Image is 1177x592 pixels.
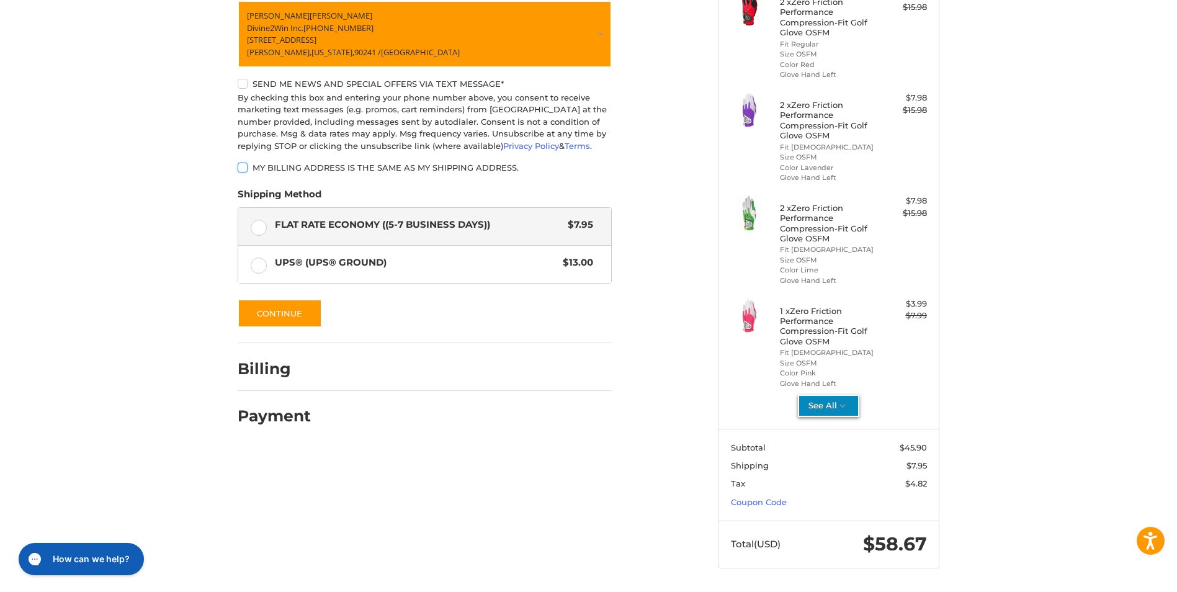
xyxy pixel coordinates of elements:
[780,203,875,243] h4: 2 x Zero Friction Performance Compression-Fit Golf Glove OSFM
[780,244,875,255] li: Fit [DEMOGRAPHIC_DATA]
[562,218,593,232] span: $7.95
[906,460,927,470] span: $7.95
[238,1,612,68] a: Enter or select a different address
[878,1,927,14] div: $15.98
[780,255,875,266] li: Size OSFM
[780,379,875,389] li: Glove Hand Left
[780,276,875,286] li: Glove Hand Left
[780,265,875,276] li: Color Lime
[863,532,927,555] span: $58.67
[780,163,875,173] li: Color Lavender
[780,348,875,358] li: Fit [DEMOGRAPHIC_DATA]
[878,92,927,104] div: $7.98
[12,539,148,580] iframe: Gorgias live chat messenger
[238,406,311,426] h2: Payment
[731,460,769,470] span: Shipping
[238,299,322,328] button: Continue
[238,92,612,153] div: By checking this box and entering your phone number above, you consent to receive marketing text ...
[310,10,372,21] span: [PERSON_NAME]
[780,173,875,183] li: Glove Hand Left
[247,34,316,45] span: [STREET_ADDRESS]
[503,141,559,151] a: Privacy Policy
[381,47,460,58] span: [GEOGRAPHIC_DATA]
[247,22,303,34] span: Divine2Win Inc.
[780,152,875,163] li: Size OSFM
[275,218,562,232] span: Flat Rate Economy ((5-7 Business Days))
[878,104,927,117] div: $15.98
[780,358,875,369] li: Size OSFM
[780,368,875,379] li: Color Pink
[311,47,354,58] span: [US_STATE],
[780,306,875,346] h4: 1 x Zero Friction Performance Compression-Fit Golf Glove OSFM
[238,187,321,207] legend: Shipping Method
[731,478,745,488] span: Tax
[878,310,927,322] div: $7.99
[275,256,557,270] span: UPS® (UPS® Ground)
[878,207,927,220] div: $15.98
[780,60,875,70] li: Color Red
[303,22,374,34] span: [PHONE_NUMBER]
[798,395,859,417] button: See All
[780,142,875,153] li: Fit [DEMOGRAPHIC_DATA]
[878,298,927,310] div: $3.99
[780,49,875,60] li: Size OSFM
[780,70,875,80] li: Glove Hand Left
[878,195,927,207] div: $7.98
[905,478,927,488] span: $4.82
[354,47,381,58] span: 90241 /
[900,442,927,452] span: $45.90
[557,256,593,270] span: $13.00
[780,39,875,50] li: Fit Regular
[247,47,311,58] span: [PERSON_NAME],
[565,141,590,151] a: Terms
[780,100,875,140] h4: 2 x Zero Friction Performance Compression-Fit Golf Glove OSFM
[247,10,310,21] span: [PERSON_NAME]
[238,359,310,379] h2: Billing
[731,497,787,507] a: Coupon Code
[731,538,781,550] span: Total (USD)
[731,442,766,452] span: Subtotal
[238,163,612,173] label: My billing address is the same as my shipping address.
[238,79,612,89] label: Send me news and special offers via text message*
